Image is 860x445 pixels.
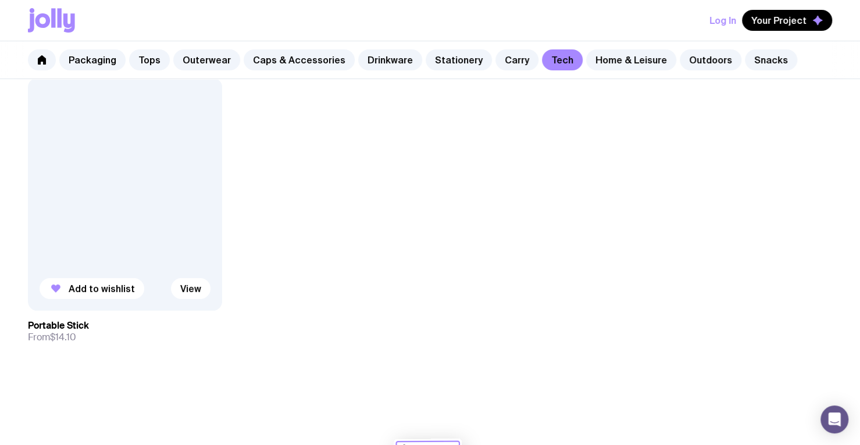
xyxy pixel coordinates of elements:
a: Drinkware [358,49,422,70]
button: Add to wishlist [40,278,144,299]
a: Stationery [426,49,492,70]
h3: Portable Stick [28,320,89,332]
a: Tech [542,49,583,70]
a: Packaging [59,49,126,70]
a: Caps & Accessories [244,49,355,70]
div: Open Intercom Messenger [820,405,848,433]
button: Your Project [742,10,832,31]
a: Carry [495,49,538,70]
button: Log In [709,10,736,31]
a: Outerwear [173,49,240,70]
a: Snacks [745,49,797,70]
span: $14.10 [50,331,76,343]
a: Outdoors [680,49,741,70]
a: Portable StickFrom$14.10 [28,311,222,353]
span: From [28,332,76,343]
span: Your Project [751,15,807,26]
span: Add to wishlist [69,283,135,294]
a: View [171,278,210,299]
a: Tops [129,49,170,70]
a: Home & Leisure [586,49,676,70]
